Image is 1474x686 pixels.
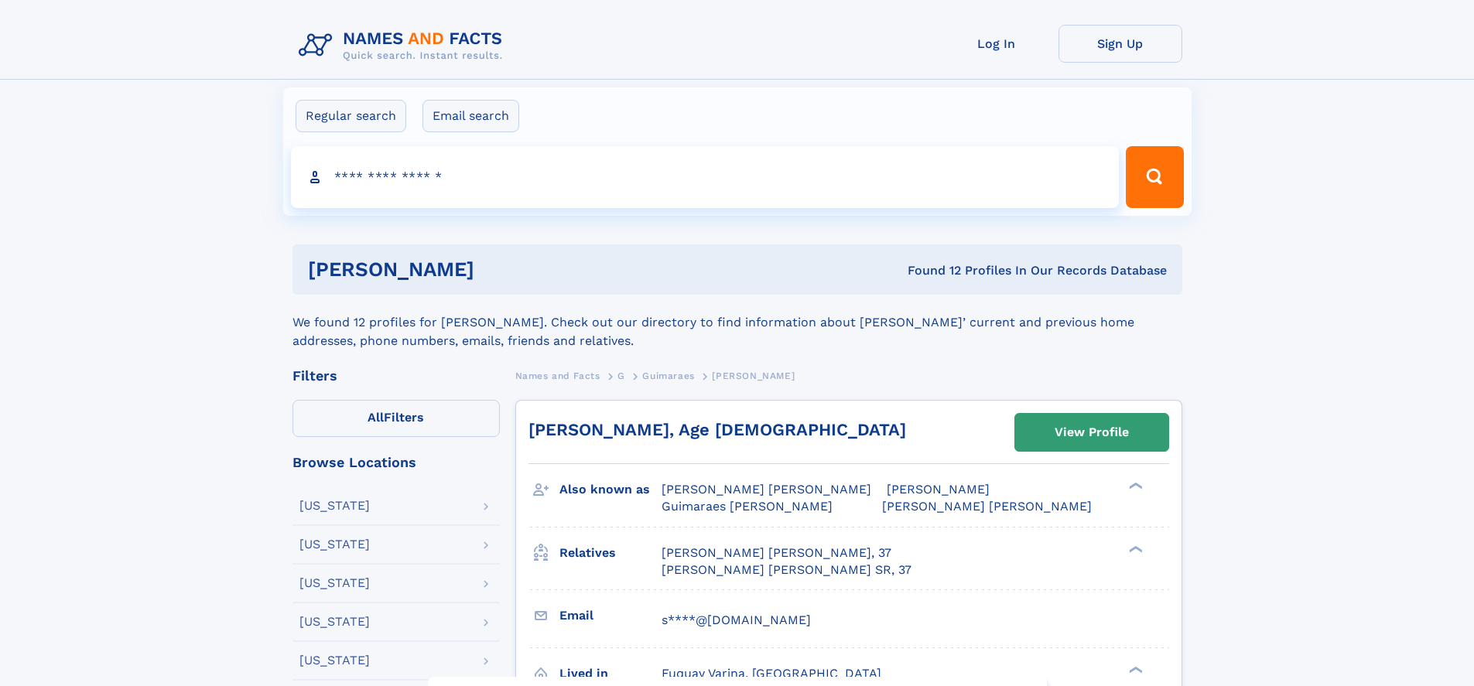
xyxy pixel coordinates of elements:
[299,616,370,628] div: [US_STATE]
[559,602,662,629] h3: Email
[1125,544,1144,554] div: ❯
[662,544,891,561] a: [PERSON_NAME] [PERSON_NAME], 37
[559,476,662,503] h3: Also known as
[368,410,384,425] span: All
[935,25,1058,63] a: Log In
[422,100,519,132] label: Email search
[515,366,600,385] a: Names and Facts
[712,370,795,381] span: [PERSON_NAME]
[1126,146,1183,208] button: Search Button
[662,666,881,681] span: Fuquay Varina, [GEOGRAPHIC_DATA]
[642,366,694,385] a: Guimaraes
[691,262,1167,279] div: Found 12 Profiles In Our Records Database
[1125,481,1144,491] div: ❯
[299,538,370,551] div: [US_STATE]
[308,260,691,279] h1: [PERSON_NAME]
[528,420,906,439] a: [PERSON_NAME], Age [DEMOGRAPHIC_DATA]
[292,25,515,67] img: Logo Names and Facts
[887,482,990,497] span: [PERSON_NAME]
[882,499,1092,514] span: [PERSON_NAME] [PERSON_NAME]
[292,456,500,469] div: Browse Locations
[291,146,1120,208] input: search input
[296,100,406,132] label: Regular search
[559,540,662,566] h3: Relatives
[617,370,625,381] span: G
[299,500,370,512] div: [US_STATE]
[642,370,694,381] span: Guimaraes
[662,482,871,497] span: [PERSON_NAME] [PERSON_NAME]
[299,654,370,667] div: [US_STATE]
[299,577,370,589] div: [US_STATE]
[1015,414,1168,451] a: View Profile
[1055,415,1129,450] div: View Profile
[1058,25,1182,63] a: Sign Up
[292,295,1182,350] div: We found 12 profiles for [PERSON_NAME]. Check out our directory to find information about [PERSON...
[617,366,625,385] a: G
[662,561,911,578] a: [PERSON_NAME] [PERSON_NAME] SR, 37
[292,400,500,437] label: Filters
[1125,664,1144,674] div: ❯
[662,499,833,514] span: Guimaraes [PERSON_NAME]
[292,369,500,383] div: Filters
